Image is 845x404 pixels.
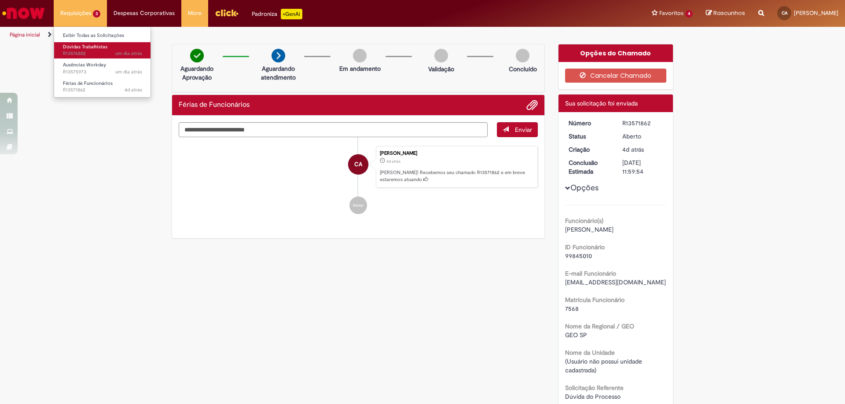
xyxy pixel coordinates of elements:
div: Aberto [622,132,663,141]
dt: Conclusão Estimada [562,158,616,176]
span: (Usuário não possui unidade cadastrada) [565,357,644,374]
span: Despesas Corporativas [114,9,175,18]
p: [PERSON_NAME]! Recebemos seu chamado R13571862 e em breve estaremos atuando. [380,169,533,183]
a: Página inicial [10,31,40,38]
span: [PERSON_NAME] [794,9,838,17]
img: check-circle-green.png [190,49,204,62]
img: img-circle-grey.png [434,49,448,62]
b: Nome da Unidade [565,349,615,357]
b: ID Funcionário [565,243,605,251]
button: Adicionar anexos [526,99,538,111]
a: Aberto R13571862 : Férias de Funcionários [54,79,151,95]
span: CA [354,154,362,175]
button: Enviar [497,122,538,137]
b: Solicitação Referente [565,384,624,392]
span: um dia atrás [115,69,142,75]
span: Dúvidas Trabalhistas [63,44,107,50]
img: click_logo_yellow_360x200.png [215,6,239,19]
span: Ausências Workday [63,62,106,68]
a: Exibir Todas as Solicitações [54,31,151,40]
span: 4d atrás [386,159,400,164]
img: ServiceNow [1,4,46,22]
span: 4d atrás [622,146,644,153]
a: Rascunhos [706,9,745,18]
span: Favoritos [659,9,683,18]
img: img-circle-grey.png [353,49,367,62]
span: 7568 [565,305,579,313]
span: More [188,9,202,18]
span: Rascunhos [713,9,745,17]
p: Aguardando Aprovação [176,64,218,82]
time: 26/09/2025 16:59:49 [386,159,400,164]
dt: Número [562,119,616,127]
ul: Requisições [54,26,151,98]
span: Enviar [515,126,532,134]
span: 3 [93,10,100,18]
dt: Status [562,132,616,141]
ul: Histórico de tíquete [179,137,538,223]
span: [EMAIL_ADDRESS][DOMAIN_NAME] [565,278,666,286]
textarea: Digite sua mensagem aqui... [179,122,488,137]
span: um dia atrás [115,50,142,57]
b: Matrícula Funcionário [565,296,625,304]
img: arrow-next.png [272,49,285,62]
span: GEO SP [565,331,587,339]
div: Camilli Berlofa Andrade [348,154,368,175]
h2: Férias de Funcionários Histórico de tíquete [179,101,250,109]
time: 29/09/2025 11:04:25 [115,69,142,75]
div: [PERSON_NAME] [380,151,533,156]
p: +GenAi [281,9,302,19]
a: Aberto R13575973 : Ausências Workday [54,60,151,76]
dt: Criação [562,145,616,154]
p: Aguardando atendimento [257,64,300,82]
span: R13575973 [63,69,142,76]
div: Padroniza [252,9,302,19]
span: Férias de Funcionários [63,80,113,87]
ul: Trilhas de página [7,27,557,43]
img: img-circle-grey.png [516,49,529,62]
span: Dúvida do Processo [565,393,621,400]
span: Sua solicitação foi enviada [565,99,638,107]
b: Nome da Regional / GEO [565,322,634,330]
div: 26/09/2025 16:59:49 [622,145,663,154]
time: 26/09/2025 16:59:49 [622,146,644,153]
b: Funcionário(s) [565,217,603,225]
span: R13571862 [63,87,142,94]
p: Validação [428,65,454,73]
p: Em andamento [339,64,381,73]
span: Requisições [60,9,91,18]
button: Cancelar Chamado [565,69,667,83]
span: 4d atrás [125,87,142,93]
li: Camilli Berlofa Andrade [179,146,538,188]
span: R13576802 [63,50,142,57]
div: R13571862 [622,119,663,127]
span: 4 [685,10,693,18]
div: Opções do Chamado [558,44,673,62]
span: 99845010 [565,252,592,260]
div: [DATE] 11:59:54 [622,158,663,176]
span: [PERSON_NAME] [565,226,614,233]
p: Concluído [509,65,537,73]
b: E-mail Funcionário [565,269,616,277]
span: CA [782,10,787,16]
time: 29/09/2025 13:19:53 [115,50,142,57]
a: Aberto R13576802 : Dúvidas Trabalhistas [54,42,151,58]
